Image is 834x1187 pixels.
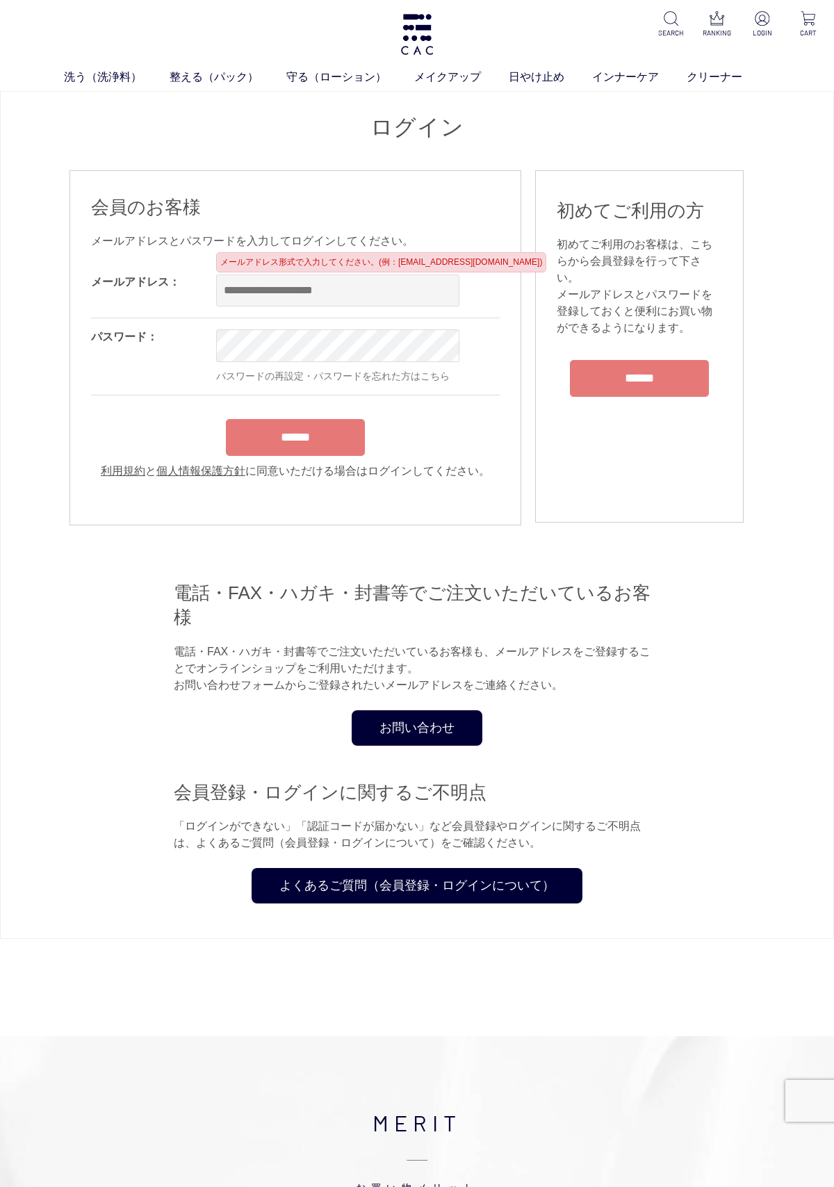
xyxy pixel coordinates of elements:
[656,11,685,38] a: SEARCH
[91,276,180,288] label: メールアドレス：
[286,69,414,85] a: 守る（ローション）
[414,69,509,85] a: メイクアップ
[91,233,500,249] div: メールアドレスとパスワードを入力してログインしてください。
[156,465,245,477] a: 個人情報保護方針
[170,69,286,85] a: 整える（パック）
[174,581,660,629] h2: 電話・FAX・ハガキ・封書等でご注文いただいているお客様
[91,197,201,218] span: 会員のお客様
[174,818,660,851] p: 「ログインができない」「認証コードが届かない」など会員登録やログインに関するご不明点は、よくあるご質問（会員登録・ログインについて）をご確認ください。
[101,465,145,477] a: 利用規約
[69,113,764,142] h1: ログイン
[174,780,660,805] h2: 会員登録・ログインに関するご不明点
[352,710,482,746] a: お問い合わせ
[174,644,660,694] p: 電話・FAX・ハガキ・封書等でご注文いただいているお客様も、メールアドレスをご登録することでオンラインショップをご利用いただけます。 お問い合わせフォームからご登録されたいメールアドレスをご連絡...
[748,28,777,38] p: LOGIN
[702,28,731,38] p: RANKING
[702,11,731,38] a: RANKING
[216,252,546,272] div: メールアドレス形式で入力してください。(例：[EMAIL_ADDRESS][DOMAIN_NAME])
[748,11,777,38] a: LOGIN
[399,14,435,55] img: logo
[687,69,770,85] a: クリーナー
[509,69,592,85] a: 日やけ止め
[557,236,722,336] div: 初めてご利用のお客様は、こちらから会員登録を行って下さい。 メールアドレスとパスワードを登録しておくと便利にお買い物ができるようになります。
[64,69,170,85] a: 洗う（洗浄料）
[91,331,158,343] label: パスワード：
[252,868,582,903] a: よくあるご質問（会員登録・ログインについて）
[794,11,823,38] a: CART
[592,69,687,85] a: インナーケア
[656,28,685,38] p: SEARCH
[216,370,450,382] a: パスワードの再設定・パスワードを忘れた方はこちら
[91,463,500,480] div: と に同意いただける場合はログインしてください。
[557,200,704,221] span: 初めてご利用の方
[794,28,823,38] p: CART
